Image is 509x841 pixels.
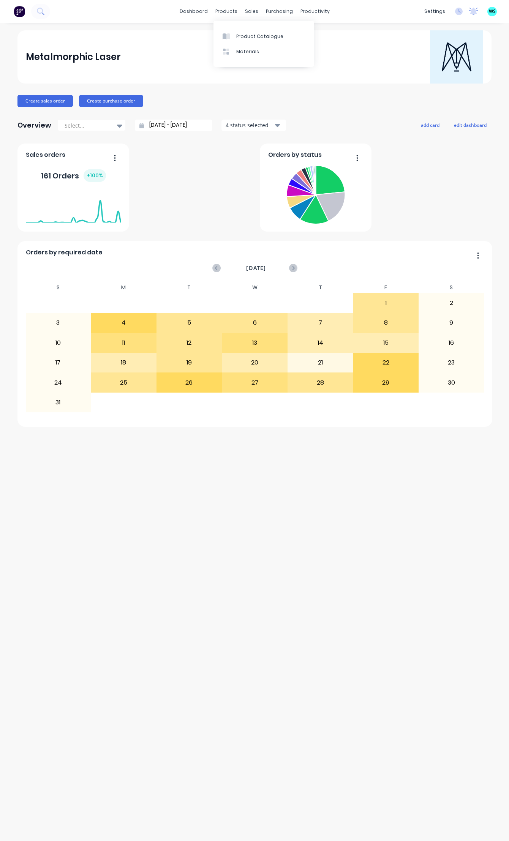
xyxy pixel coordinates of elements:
[17,95,73,107] button: Create sales order
[176,6,212,17] a: dashboard
[213,28,314,44] a: Product Catalogue
[430,30,483,84] img: Metalmorphic Laser
[212,6,241,17] div: products
[268,150,322,159] span: Orders by status
[419,282,484,293] div: S
[419,313,484,332] div: 9
[222,373,287,392] div: 27
[449,120,492,130] button: edit dashboard
[288,353,353,372] div: 21
[416,120,444,130] button: add card
[26,333,91,352] div: 10
[489,8,496,15] span: WS
[222,353,287,372] div: 20
[222,282,288,293] div: W
[246,264,266,272] span: [DATE]
[26,393,91,412] div: 31
[419,333,484,352] div: 16
[288,373,353,392] div: 28
[241,6,262,17] div: sales
[236,33,283,40] div: Product Catalogue
[288,333,353,352] div: 14
[353,293,418,312] div: 1
[79,95,143,107] button: Create purchase order
[262,6,297,17] div: purchasing
[26,150,65,159] span: Sales orders
[41,169,106,182] div: 161 Orders
[221,120,286,131] button: 4 status selected
[353,282,419,293] div: F
[353,373,418,392] div: 29
[26,49,121,65] div: Metalmorphic Laser
[157,353,222,372] div: 19
[222,333,287,352] div: 13
[91,353,156,372] div: 18
[25,282,91,293] div: S
[157,313,222,332] div: 5
[353,313,418,332] div: 8
[236,48,259,55] div: Materials
[91,373,156,392] div: 25
[419,373,484,392] div: 30
[213,44,314,59] a: Materials
[91,333,156,352] div: 11
[91,313,156,332] div: 4
[222,313,287,332] div: 6
[420,6,449,17] div: settings
[353,333,418,352] div: 15
[288,282,353,293] div: T
[157,333,222,352] div: 12
[288,313,353,332] div: 7
[26,313,91,332] div: 3
[17,118,51,133] div: Overview
[419,293,484,312] div: 2
[419,353,484,372] div: 23
[84,169,106,182] div: + 100 %
[91,282,156,293] div: M
[297,6,334,17] div: productivity
[26,373,91,392] div: 24
[26,353,91,372] div: 17
[14,6,25,17] img: Factory
[353,353,418,372] div: 22
[226,121,273,129] div: 4 status selected
[157,373,222,392] div: 26
[156,282,222,293] div: T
